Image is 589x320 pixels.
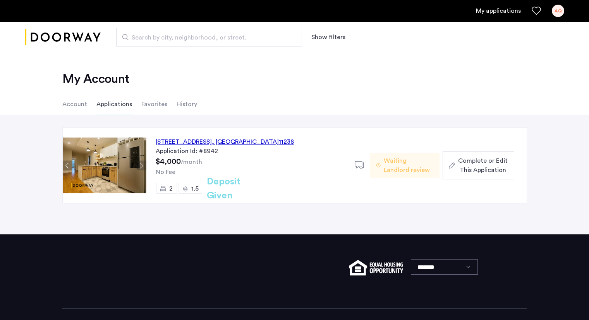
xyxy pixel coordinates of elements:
[476,6,521,15] a: My application
[552,5,564,17] div: AQ
[62,71,527,87] h2: My Account
[156,158,181,165] span: $4,000
[443,151,514,179] button: button
[156,146,345,156] div: Application Id: #8942
[25,23,101,52] a: Cazamio logo
[141,93,167,115] li: Favorites
[25,23,101,52] img: logo
[137,161,146,170] button: Next apartment
[191,186,199,192] span: 1.5
[62,93,87,115] li: Account
[207,175,268,203] h2: Deposit Given
[411,259,478,275] select: Language select
[63,161,72,170] button: Previous apartment
[311,33,345,42] button: Show or hide filters
[212,139,279,145] span: , [GEOGRAPHIC_DATA]
[458,156,508,175] span: Complete or Edit This Application
[169,186,173,192] span: 2
[181,159,202,165] sub: /month
[349,260,403,275] img: equal-housing.png
[384,156,433,175] span: Waiting Landlord review
[63,138,146,193] img: Apartment photo
[116,28,302,46] input: Apartment Search
[532,6,541,15] a: Favorites
[156,169,175,175] span: No Fee
[156,137,294,146] div: [STREET_ADDRESS] 11238
[177,93,197,115] li: History
[96,93,132,115] li: Applications
[132,33,280,42] span: Search by city, neighborhood, or street.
